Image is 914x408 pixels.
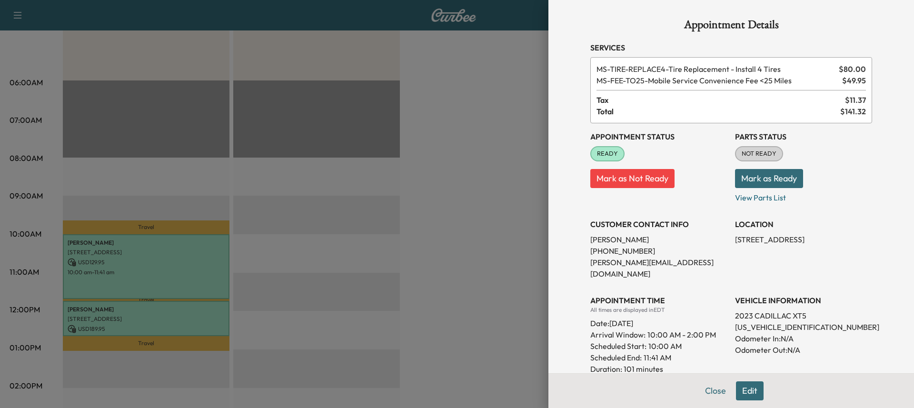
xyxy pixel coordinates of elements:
p: 2023 CADILLAC XT5 [735,310,872,321]
p: View Parts List [735,188,872,203]
p: 10:00 AM [648,340,682,352]
p: 11:41 AM [644,352,671,363]
span: NOT READY [736,149,782,159]
h3: Services [590,42,872,53]
span: READY [591,149,624,159]
span: Tax [596,94,845,106]
h3: APPOINTMENT TIME [590,295,727,306]
p: Duration: 101 minutes [590,363,727,375]
p: [PERSON_NAME][EMAIL_ADDRESS][DOMAIN_NAME] [590,257,727,279]
p: [PHONE_NUMBER] [590,245,727,257]
span: $ 49.95 [842,75,866,86]
span: 10:00 AM - 2:00 PM [647,329,716,340]
span: Mobile Service Convenience Fee <25 Miles [596,75,838,86]
span: Total [596,106,840,117]
h3: LOCATION [735,219,872,230]
h3: CUSTOMER CONTACT INFO [590,219,727,230]
div: Date: [DATE] [590,314,727,329]
span: $ 80.00 [839,63,866,75]
button: Close [699,381,732,400]
button: Mark as Not Ready [590,169,675,188]
span: $ 11.37 [845,94,866,106]
button: Mark as Ready [735,169,803,188]
p: Odometer Out: N/A [735,344,872,356]
button: Edit [736,381,764,400]
div: All times are displayed in EDT [590,306,727,314]
h3: Appointment Status [590,131,727,142]
span: Tire Replacement - Install 4 Tires [596,63,835,75]
p: Scheduled Start: [590,340,646,352]
p: [STREET_ADDRESS] [735,234,872,245]
p: Arrival Window: [590,329,727,340]
h3: Parts Status [735,131,872,142]
p: [PERSON_NAME] [590,234,727,245]
p: Scheduled End: [590,352,642,363]
h1: Appointment Details [590,19,872,34]
h3: VEHICLE INFORMATION [735,295,872,306]
span: $ 141.32 [840,106,866,117]
p: [US_VEHICLE_IDENTIFICATION_NUMBER] [735,321,872,333]
p: Odometer In: N/A [735,333,872,344]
